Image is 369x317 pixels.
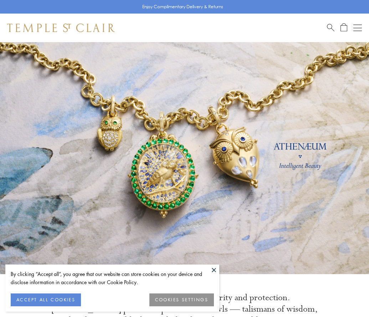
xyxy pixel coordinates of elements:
[353,24,362,32] button: Open navigation
[327,23,334,32] a: Search
[142,3,223,10] p: Enjoy Complimentary Delivery & Returns
[340,23,347,32] a: Open Shopping Bag
[149,293,214,306] button: COOKIES SETTINGS
[7,24,115,32] img: Temple St. Clair
[11,293,81,306] button: ACCEPT ALL COOKIES
[11,270,214,286] div: By clicking “Accept all”, you agree that our website can store cookies on your device and disclos...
